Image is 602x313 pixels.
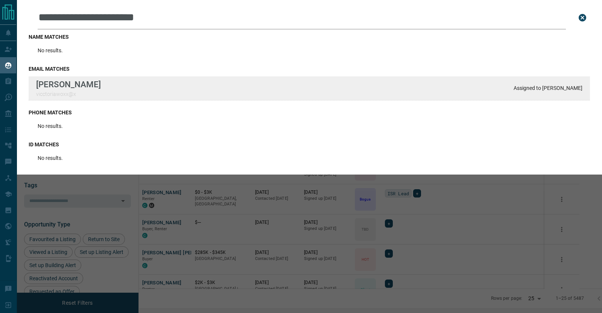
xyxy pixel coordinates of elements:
[29,34,590,40] h3: name matches
[38,123,63,129] p: No results.
[514,85,582,91] p: Assigned to [PERSON_NAME]
[38,155,63,161] p: No results.
[36,79,101,89] p: [PERSON_NAME]
[29,109,590,115] h3: phone matches
[38,47,63,53] p: No results.
[29,66,590,72] h3: email matches
[36,91,101,97] p: vicctoriawoxx@x
[29,141,590,147] h3: id matches
[575,10,590,25] button: close search bar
